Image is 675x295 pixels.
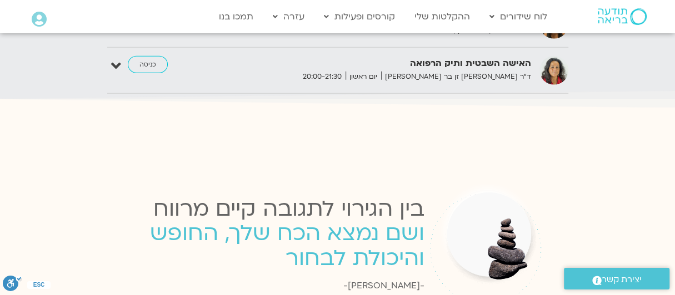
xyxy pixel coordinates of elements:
span: יום ראשון [346,71,381,83]
img: תודעה בריאה [598,8,647,25]
span: ד״ר [PERSON_NAME] זן בר [PERSON_NAME] [381,71,531,83]
span: יצירת קשר [602,272,642,287]
span: 20:00-21:30 [299,71,346,83]
div: -[PERSON_NAME]- [102,278,424,293]
p: ושם נמצא הכח שלך, החופש והיכולת לבחור [102,221,424,271]
a: קורסים ופעילות [318,6,401,27]
a: ההקלטות שלי [409,6,476,27]
strong: האישה השבטית ותיק הרפואה [259,56,531,71]
a: לוח שידורים [484,6,553,27]
a: יצירת קשר [564,268,669,289]
a: כניסה [128,56,168,74]
div: בין הגירוי לתגובה קיים מרווח [102,190,424,228]
a: תמכו בנו [213,6,259,27]
a: עזרה [267,6,310,27]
